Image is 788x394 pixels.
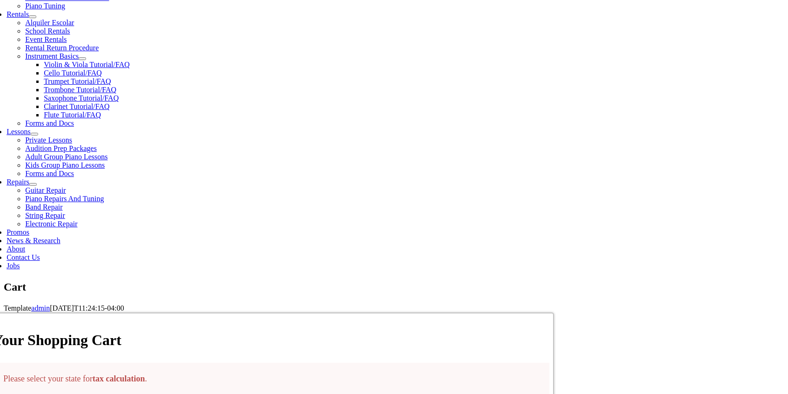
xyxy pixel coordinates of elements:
[25,195,104,203] a: Piano Repairs And Tuning
[7,10,29,18] a: Rentals
[25,19,74,27] a: Alquiler Escolar
[25,203,62,211] a: Band Repair
[7,228,29,236] a: Promos
[25,52,79,60] a: Instrument Basics
[25,44,99,52] a: Rental Return Procedure
[79,57,86,60] button: Open submenu of Instrument Basics
[7,245,25,253] a: About
[44,111,101,119] a: Flute Tutorial/FAQ
[29,183,37,186] button: Open submenu of Repairs
[29,15,36,18] button: Open submenu of Rentals
[31,304,50,312] a: admin
[25,186,66,194] a: Guitar Repair
[25,211,65,219] a: String Repair
[7,128,31,136] a: Lessons
[25,35,67,43] a: Event Rentals
[50,304,124,312] span: [DATE]T11:24:15-04:00
[25,136,72,144] a: Private Lessons
[25,2,65,10] a: Piano Tuning
[7,178,29,186] a: Repairs
[25,27,70,35] a: School Rentals
[25,220,77,228] a: Electronic Repair
[44,77,111,85] a: Trumpet Tutorial/FAQ
[7,253,40,261] a: Contact Us
[25,144,97,152] a: Audition Prep Packages
[44,102,110,110] a: Clarinet Tutorial/FAQ
[25,119,74,127] a: Forms and Docs
[25,170,74,177] a: Forms and Docs
[4,304,31,312] span: Template
[7,262,20,270] a: Jobs
[44,69,102,77] a: Cello Tutorial/FAQ
[25,153,107,161] a: Adult Group Piano Lessons
[7,237,60,245] a: News & Research
[31,133,38,136] button: Open submenu of Lessons
[25,161,105,169] a: Kids Group Piano Lessons
[44,94,119,102] a: Saxophone Tutorial/FAQ
[44,61,130,68] a: Violin & Viola Tutorial/FAQ
[44,86,116,94] a: Trombone Tutorial/FAQ
[93,374,145,383] strong: tax calculation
